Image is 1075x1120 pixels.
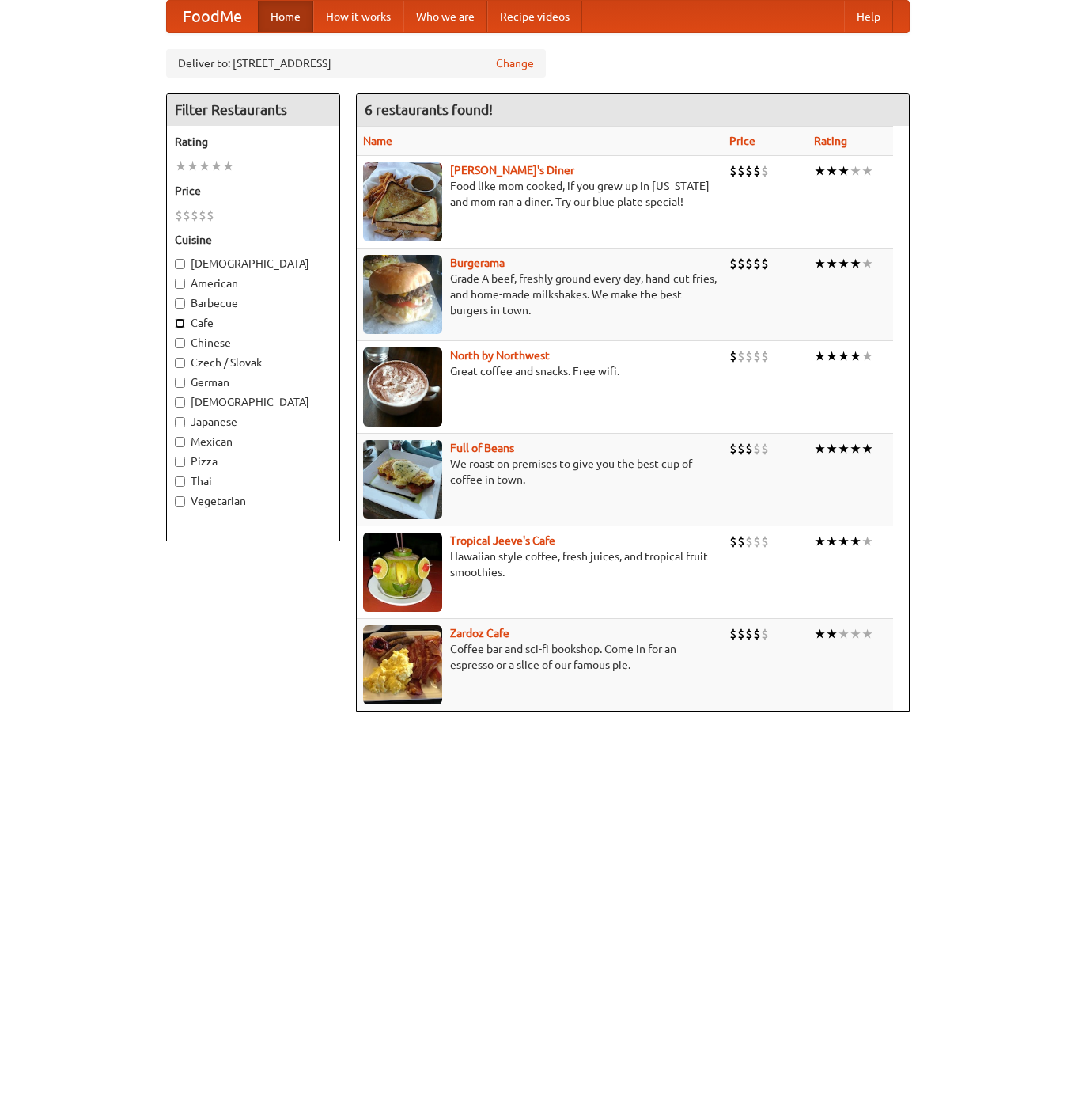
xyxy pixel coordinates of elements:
[861,533,873,550] li: ★
[175,473,331,489] label: Thai
[745,533,753,550] li: $
[850,255,861,272] li: ★
[753,162,761,180] li: $
[496,55,534,71] a: Change
[175,183,331,199] h5: Price
[826,255,838,272] li: ★
[838,533,850,550] li: ★
[761,162,769,180] li: $
[753,625,761,643] li: $
[363,178,717,210] p: Food like mom cooked, if you grew up in [US_STATE] and mom ran a diner. Try our blue plate special!
[175,275,331,291] label: American
[838,440,850,457] li: ★
[175,158,187,175] li: ★
[175,315,331,331] label: Cafe
[729,255,737,272] li: $
[175,207,183,224] li: $
[199,158,210,175] li: ★
[861,347,873,365] li: ★
[363,549,717,580] p: Hawaiian style coffee, fresh juices, and tropical fruit smoothies.
[363,625,442,704] img: zardoz.jpg
[175,318,185,328] input: Cafe
[450,534,555,547] a: Tropical Jeeve's Cafe
[753,533,761,550] li: $
[175,279,185,289] input: American
[175,355,331,370] label: Czech / Slovak
[206,207,214,224] li: $
[844,1,893,32] a: Help
[450,627,509,640] a: Zardoz Cafe
[363,641,717,673] p: Coffee bar and sci-fi bookshop. Come in for an espresso or a slice of our famous pie.
[861,440,873,457] li: ★
[761,533,769,550] li: $
[175,437,185,447] input: Mexican
[838,347,850,365] li: ★
[403,1,487,32] a: Who we are
[729,162,737,180] li: $
[729,533,737,550] li: $
[363,347,442,427] img: north.jpg
[761,347,769,365] li: $
[737,625,745,643] li: $
[745,347,753,365] li: $
[838,255,850,272] li: ★
[363,363,717,379] p: Great coffee and snacks. Free wifi.
[210,158,222,175] li: ★
[850,162,861,180] li: ★
[175,476,185,487] input: Thai
[761,625,769,643] li: $
[450,442,514,454] b: Full of Beans
[753,347,761,365] li: $
[850,440,861,457] li: ★
[363,271,717,318] p: Grade A beef, freshly ground every day, hand-cut fries, and home-made milkshakes. We make the bes...
[753,255,761,272] li: $
[814,135,847,147] a: Rating
[222,158,234,175] li: ★
[814,625,826,643] li: ★
[745,255,753,272] li: $
[313,1,403,32] a: How it works
[175,298,185,309] input: Barbecue
[175,414,331,430] label: Japanese
[175,397,185,408] input: [DEMOGRAPHIC_DATA]
[363,135,392,147] a: Name
[737,533,745,550] li: $
[191,207,199,224] li: $
[745,625,753,643] li: $
[450,164,574,177] a: [PERSON_NAME]'s Diner
[729,347,737,365] li: $
[167,1,258,32] a: FoodMe
[814,347,826,365] li: ★
[175,256,331,271] label: [DEMOGRAPHIC_DATA]
[826,162,838,180] li: ★
[187,158,199,175] li: ★
[175,374,331,390] label: German
[487,1,582,32] a: Recipe videos
[737,162,745,180] li: $
[363,456,717,488] p: We roast on premises to give you the best cup of coffee in town.
[363,440,442,519] img: beans.jpg
[175,134,331,150] h5: Rating
[826,347,838,365] li: ★
[814,162,826,180] li: ★
[450,256,505,269] a: Burgerama
[850,347,861,365] li: ★
[838,162,850,180] li: ★
[183,207,191,224] li: $
[861,625,873,643] li: ★
[175,259,185,269] input: [DEMOGRAPHIC_DATA]
[258,1,313,32] a: Home
[737,255,745,272] li: $
[814,533,826,550] li: ★
[737,347,745,365] li: $
[861,255,873,272] li: ★
[175,493,331,509] label: Vegetarian
[365,102,493,117] ng-pluralize: 6 restaurants found!
[745,440,753,457] li: $
[729,440,737,457] li: $
[199,207,206,224] li: $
